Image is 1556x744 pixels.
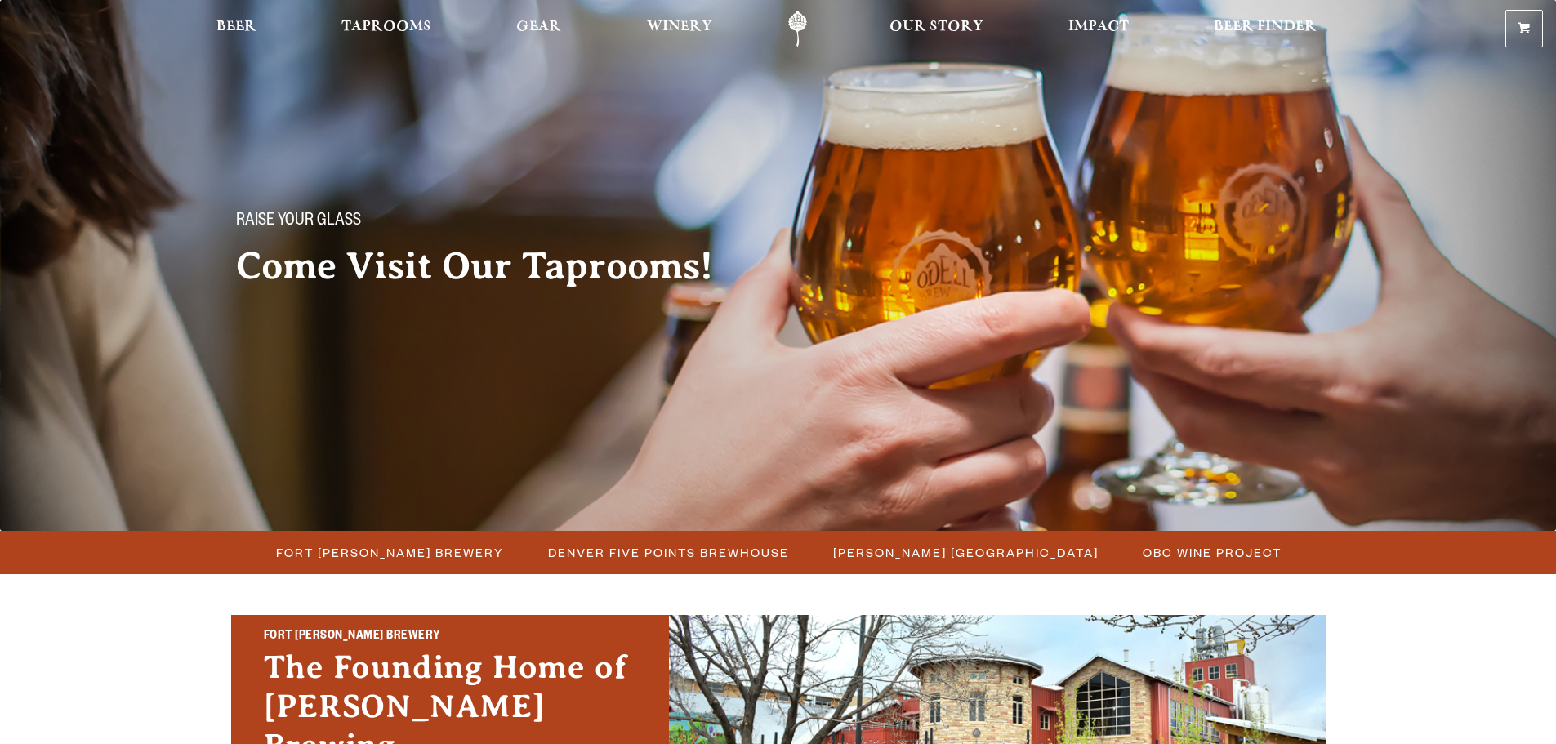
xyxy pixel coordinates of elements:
[206,11,267,47] a: Beer
[1214,20,1317,33] span: Beer Finder
[1068,20,1129,33] span: Impact
[889,20,983,33] span: Our Story
[331,11,442,47] a: Taprooms
[341,20,431,33] span: Taprooms
[538,541,797,564] a: Denver Five Points Brewhouse
[548,541,789,564] span: Denver Five Points Brewhouse
[1133,541,1290,564] a: OBC Wine Project
[236,246,746,287] h2: Come Visit Our Taprooms!
[266,541,512,564] a: Fort [PERSON_NAME] Brewery
[516,20,561,33] span: Gear
[767,11,828,47] a: Odell Home
[236,212,361,233] span: Raise your glass
[647,20,712,33] span: Winery
[1143,541,1282,564] span: OBC Wine Project
[264,626,636,648] h2: Fort [PERSON_NAME] Brewery
[506,11,572,47] a: Gear
[216,20,256,33] span: Beer
[276,541,504,564] span: Fort [PERSON_NAME] Brewery
[1058,11,1139,47] a: Impact
[833,541,1099,564] span: [PERSON_NAME] [GEOGRAPHIC_DATA]
[1203,11,1327,47] a: Beer Finder
[636,11,723,47] a: Winery
[879,11,994,47] a: Our Story
[823,541,1107,564] a: [PERSON_NAME] [GEOGRAPHIC_DATA]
